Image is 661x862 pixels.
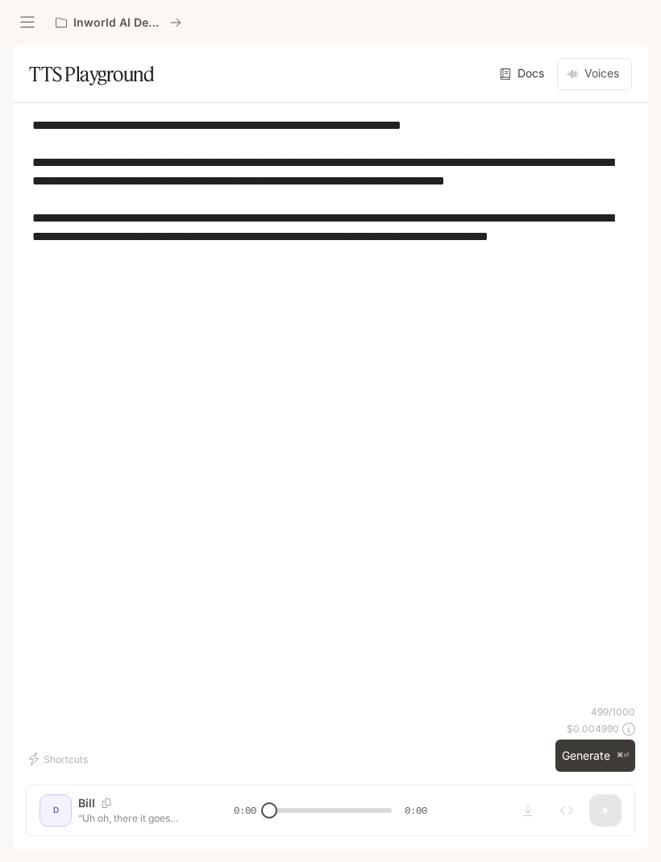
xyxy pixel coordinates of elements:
h1: TTS Playground [29,58,154,90]
button: All workspaces [48,6,189,39]
button: open drawer [13,8,42,37]
p: 499 / 1000 [591,705,635,719]
p: Inworld AI Demos [73,16,164,30]
button: Generate⌘⏎ [555,740,635,773]
a: Docs [497,58,551,90]
p: $ 0.004990 [567,722,619,736]
p: ⌘⏎ [617,751,629,760]
button: Voices [557,58,632,90]
button: Shortcuts [26,746,94,772]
